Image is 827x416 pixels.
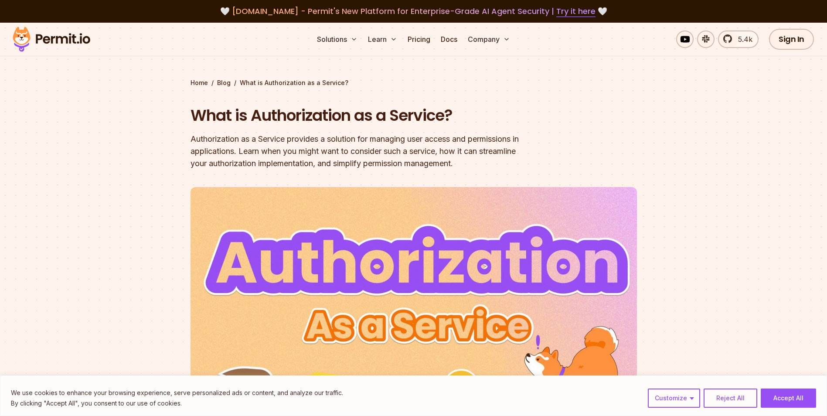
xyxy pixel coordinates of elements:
[364,31,401,48] button: Learn
[11,388,343,398] p: We use cookies to enhance your browsing experience, serve personalized ads or content, and analyz...
[769,29,814,50] a: Sign In
[11,398,343,409] p: By clicking "Accept All", you consent to our use of cookies.
[404,31,434,48] a: Pricing
[704,389,757,408] button: Reject All
[437,31,461,48] a: Docs
[217,78,231,87] a: Blog
[191,105,525,126] h1: What is Authorization as a Service?
[232,6,596,17] span: [DOMAIN_NAME] - Permit's New Platform for Enterprise-Grade AI Agent Security |
[191,78,208,87] a: Home
[718,31,759,48] a: 5.4k
[21,5,806,17] div: 🤍 🤍
[464,31,514,48] button: Company
[733,34,752,44] span: 5.4k
[191,133,525,170] div: Authorization as a Service provides a solution for managing user access and permissions in applic...
[313,31,361,48] button: Solutions
[191,78,637,87] div: / /
[648,389,700,408] button: Customize
[9,24,94,54] img: Permit logo
[761,389,816,408] button: Accept All
[556,6,596,17] a: Try it here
